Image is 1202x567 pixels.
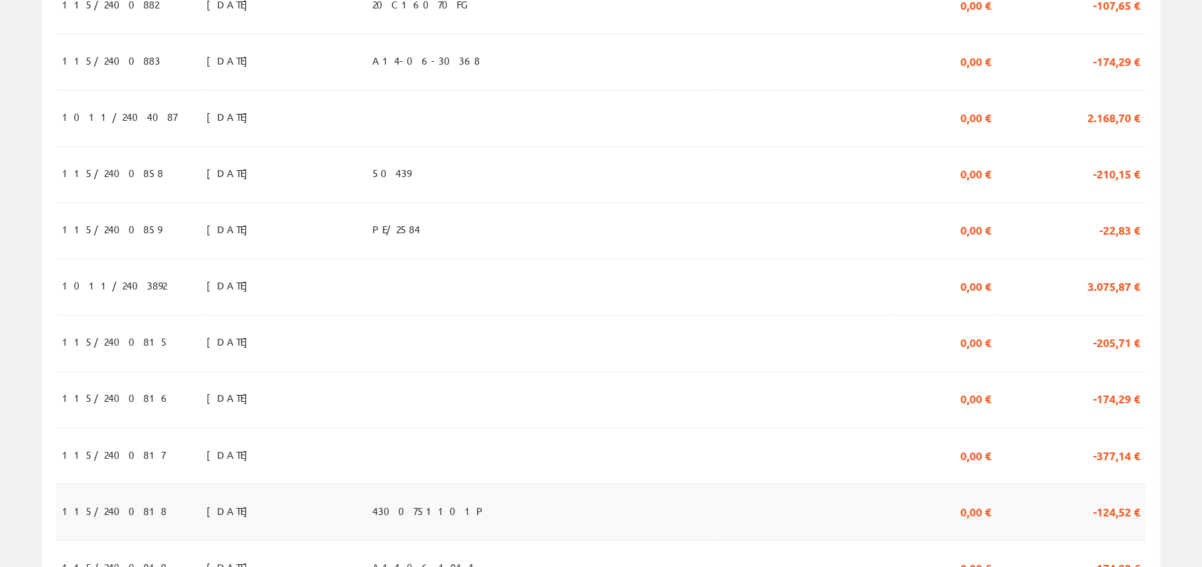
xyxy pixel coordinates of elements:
span: [DATE] [207,330,255,353]
span: 115/2400816 [62,386,171,410]
span: -174,29 € [1093,386,1140,410]
span: [DATE] [207,217,255,241]
span: -22,83 € [1099,217,1140,241]
span: 0,00 € [960,386,991,410]
span: [DATE] [207,48,255,72]
span: 115/2400858 [62,161,163,185]
span: 3.075,87 € [1087,273,1140,297]
span: 0,00 € [960,442,991,466]
span: 0,00 € [960,217,991,241]
span: [DATE] [207,105,255,129]
span: PE/2584 [372,217,420,241]
span: 115/2400818 [62,498,166,522]
span: 0,00 € [960,273,991,297]
span: [DATE] [207,442,255,466]
span: [DATE] [207,273,255,297]
span: 4300751101P [372,498,486,522]
span: 115/2400859 [62,217,162,241]
span: 1011/2404087 [62,105,177,129]
span: 0,00 € [960,161,991,185]
span: -205,71 € [1093,330,1140,353]
span: [DATE] [207,386,255,410]
span: -124,52 € [1093,498,1140,522]
span: [DATE] [207,161,255,185]
span: 0,00 € [960,48,991,72]
span: 1011/2403892 [62,273,166,297]
span: 0,00 € [960,105,991,129]
span: A14-06-30368 [372,48,480,72]
span: 115/2400815 [62,330,169,353]
span: 50439 [372,161,411,185]
span: 115/2400883 [62,48,160,72]
span: [DATE] [207,498,255,522]
span: -174,29 € [1093,48,1140,72]
span: 0,00 € [960,498,991,522]
span: 0,00 € [960,330,991,353]
span: 115/2400817 [62,442,165,466]
span: -210,15 € [1093,161,1140,185]
span: 2.168,70 € [1087,105,1140,129]
span: -377,14 € [1093,442,1140,466]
